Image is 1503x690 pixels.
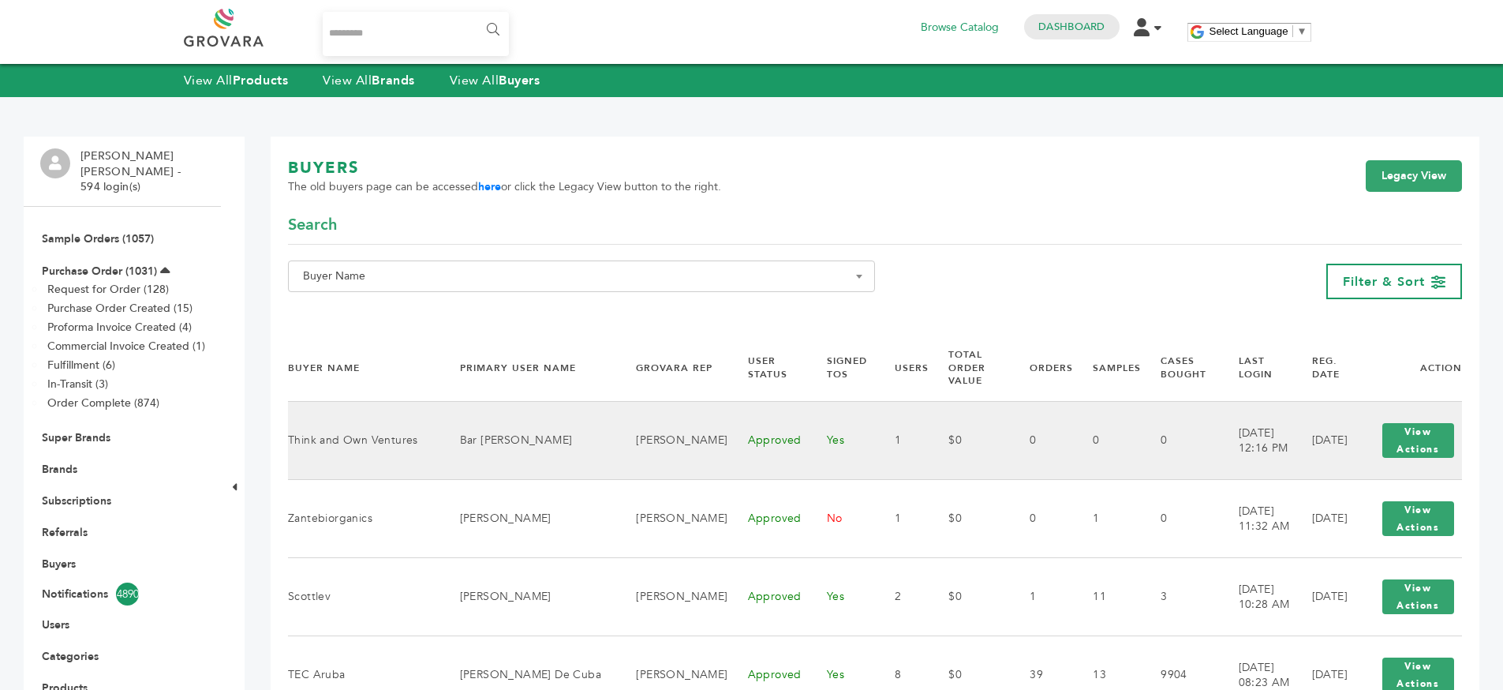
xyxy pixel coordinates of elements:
a: Browse Catalog [921,19,999,36]
a: Purchase Order (1031) [42,264,157,279]
td: [PERSON_NAME] [616,558,727,636]
button: View Actions [1382,579,1454,614]
a: Users [42,617,69,632]
th: Primary User Name [440,335,617,402]
td: [DATE] [1292,402,1355,480]
a: Buyers [42,557,76,572]
button: View Actions [1382,501,1454,536]
th: Signed TOS [807,335,875,402]
td: 1 [875,402,929,480]
a: Commercial Invoice Created (1) [47,339,205,354]
th: User Status [728,335,807,402]
th: Reg. Date [1292,335,1355,402]
a: Sample Orders (1057) [42,231,154,246]
a: View AllBuyers [450,72,540,89]
h1: BUYERS [288,157,721,179]
a: Purchase Order Created (15) [47,301,193,316]
td: Zantebiorganics [288,480,440,558]
td: $0 [929,402,1010,480]
a: Referrals [42,525,88,540]
td: Bar [PERSON_NAME] [440,402,617,480]
td: [DATE] 11:32 AM [1219,480,1292,558]
td: Approved [728,402,807,480]
td: [PERSON_NAME] [440,480,617,558]
td: 11 [1073,558,1141,636]
img: profile.png [40,148,70,178]
a: Notifications4890 [42,583,203,606]
a: Super Brands [42,430,110,445]
a: Dashboard [1038,20,1105,34]
th: Grovara Rep [616,335,727,402]
th: Last Login [1219,335,1292,402]
td: 1 [1010,558,1073,636]
td: 0 [1141,480,1219,558]
td: Yes [807,402,875,480]
a: Legacy View [1366,160,1462,192]
strong: Products [233,72,288,89]
td: [DATE] 10:28 AM [1219,558,1292,636]
td: 0 [1073,402,1141,480]
td: 0 [1010,480,1073,558]
th: Buyer Name [288,335,440,402]
span: The old buyers page can be accessed or click the Legacy View button to the right. [288,179,721,195]
a: Subscriptions [42,493,111,508]
li: [PERSON_NAME] [PERSON_NAME] - 594 login(s) [80,148,217,195]
span: Filter & Sort [1343,273,1425,291]
td: [PERSON_NAME] [616,402,727,480]
td: [PERSON_NAME] [440,558,617,636]
td: [DATE] 12:16 PM [1219,402,1292,480]
td: 1 [875,480,929,558]
a: Order Complete (874) [47,396,159,411]
td: $0 [929,558,1010,636]
td: Approved [728,558,807,636]
a: In-Transit (3) [47,377,108,392]
span: ▼ [1297,25,1307,37]
th: Total Order Value [929,335,1010,402]
a: Fulfillment (6) [47,358,115,373]
a: Proforma Invoice Created (4) [47,320,192,335]
td: 0 [1010,402,1073,480]
th: Users [875,335,929,402]
th: Orders [1010,335,1073,402]
span: Buyer Name [288,261,875,292]
th: Cases Bought [1141,335,1219,402]
a: Request for Order (128) [47,282,169,297]
span: Search [288,214,337,236]
span: Select Language [1210,25,1288,37]
strong: Buyers [499,72,540,89]
td: [DATE] [1292,480,1355,558]
td: No [807,480,875,558]
a: Select Language​ [1210,25,1307,37]
td: 1 [1073,480,1141,558]
td: Think and Own Ventures [288,402,440,480]
button: View Actions [1382,423,1454,458]
strong: Brands [372,72,414,89]
a: Brands [42,462,77,477]
a: here [478,179,501,194]
a: View AllProducts [184,72,289,89]
td: Scottlev [288,558,440,636]
td: Approved [728,480,807,558]
span: 4890 [116,583,139,606]
td: [PERSON_NAME] [616,480,727,558]
td: 3 [1141,558,1219,636]
td: $0 [929,480,1010,558]
th: Action [1355,335,1462,402]
a: Categories [42,649,99,664]
th: Samples [1073,335,1141,402]
a: View AllBrands [323,72,415,89]
input: Search... [323,12,510,56]
td: 0 [1141,402,1219,480]
span: Buyer Name [297,265,866,287]
td: [DATE] [1292,558,1355,636]
td: Yes [807,558,875,636]
td: 2 [875,558,929,636]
